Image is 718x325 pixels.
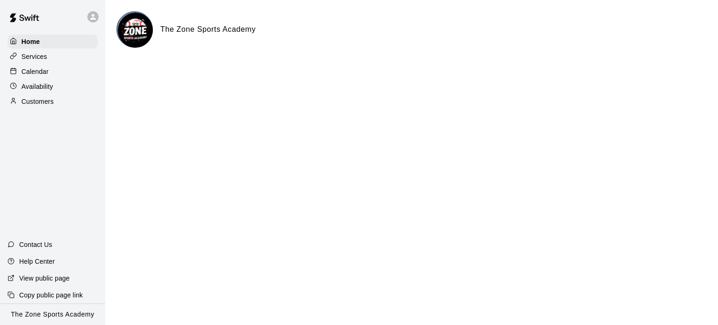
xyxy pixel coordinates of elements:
[160,23,256,36] h6: The Zone Sports Academy
[118,13,153,48] img: The Zone Sports Academy logo
[7,65,98,79] a: Calendar
[7,35,98,49] a: Home
[11,310,94,319] p: The Zone Sports Academy
[22,97,54,106] p: Customers
[7,50,98,64] a: Services
[7,79,98,94] a: Availability
[19,240,52,249] p: Contact Us
[19,257,55,266] p: Help Center
[22,52,47,61] p: Services
[22,37,40,46] p: Home
[22,82,53,91] p: Availability
[22,67,49,76] p: Calendar
[19,274,70,283] p: View public page
[7,94,98,108] a: Customers
[19,290,83,300] p: Copy public page link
